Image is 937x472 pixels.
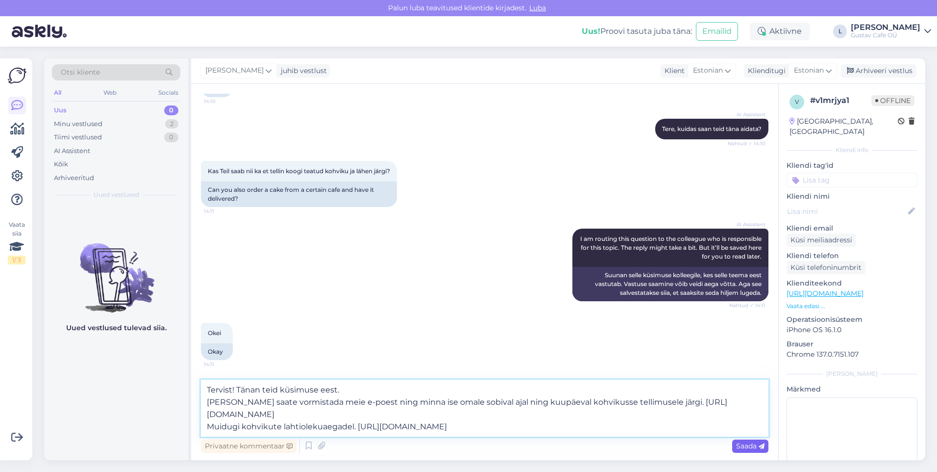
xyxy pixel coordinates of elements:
p: Kliendi tag'id [787,160,917,171]
input: Lisa tag [787,173,917,187]
span: Okei [208,329,221,337]
div: Arhiveeritud [54,173,94,183]
span: v [795,98,799,105]
p: Operatsioonisüsteem [787,315,917,325]
span: Kas Teil saab nii ka et tellin koogi teatud kohviku ja láhen járgi? [208,167,390,175]
button: Emailid [696,22,738,41]
div: L [833,25,847,38]
span: 14:11 [204,208,241,215]
div: 2 [165,119,178,129]
p: Märkmed [787,384,917,394]
div: Küsi meiliaadressi [787,234,856,247]
div: Vaata siia [8,220,25,264]
div: Tiimi vestlused [54,132,102,142]
span: Tere, kuidas saan teid täna aidata? [662,125,762,132]
div: Aktiivne [750,23,810,40]
div: Socials [156,86,180,99]
div: [GEOGRAPHIC_DATA], [GEOGRAPHIC_DATA] [789,116,898,137]
span: AI Assistent [729,221,765,228]
div: 0 [164,105,178,115]
span: Saada [736,442,764,450]
div: [PERSON_NAME] [787,369,917,378]
span: Nähtud ✓ 14:11 [729,302,765,309]
div: Gustav Cafe OÜ [851,31,920,39]
span: AI Assistent [729,111,765,118]
div: AI Assistent [54,146,90,156]
div: Okay [201,343,233,360]
img: Askly Logo [8,66,26,85]
div: Klienditugi [744,66,786,76]
div: Uus [54,105,67,115]
span: Offline [871,95,914,106]
div: Kliendi info [787,146,917,155]
b: Uus! [582,26,600,36]
p: Kliendi email [787,223,917,234]
div: Küsi telefoninumbrit [787,261,865,274]
img: No chats [44,226,188,314]
div: # v1mrjya1 [810,95,871,106]
div: [PERSON_NAME] [851,24,920,31]
div: Arhiveeri vestlus [841,64,916,78]
div: 0 [164,132,178,142]
span: [PERSON_NAME] [205,65,264,76]
a: [PERSON_NAME]Gustav Cafe OÜ [851,24,931,39]
div: Minu vestlused [54,119,102,129]
a: [URL][DOMAIN_NAME] [787,289,863,298]
p: Kliendi telefon [787,251,917,261]
div: Suunan selle küsimuse kolleegile, kes selle teema eest vastutab. Vastuse saamine võib veidi aega ... [572,267,768,301]
div: Web [101,86,119,99]
div: juhib vestlust [277,66,327,76]
span: I am routing this question to the colleague who is responsible for this topic. The reply might ta... [580,235,763,260]
span: Estonian [693,65,723,76]
div: Klient [661,66,685,76]
div: Can you also order a cake from a certain cafe and have it delivered? [201,182,397,207]
p: Vaata edasi ... [787,302,917,311]
span: Luba [526,3,549,12]
textarea: Tervist! Tänan teid küsimuse eest. [PERSON_NAME] saate vormistada meie e-poest ning minna ise oma... [201,380,768,437]
p: Kliendi nimi [787,191,917,202]
div: Proovi tasuta juba täna: [582,26,692,37]
div: Privaatne kommentaar [201,440,296,453]
span: 14:11 [204,361,241,368]
p: Uued vestlused tulevad siia. [66,323,167,333]
span: 14:10 [204,98,241,105]
p: Brauser [787,339,917,349]
div: All [52,86,63,99]
p: Klienditeekond [787,278,917,288]
span: Estonian [794,65,824,76]
div: Kõik [54,159,68,169]
span: Otsi kliente [61,67,100,78]
span: Nähtud ✓ 14:10 [728,140,765,147]
input: Lisa nimi [787,206,906,217]
span: Uued vestlused [94,190,139,199]
p: Chrome 137.0.7151.107 [787,349,917,360]
div: 1 / 3 [8,256,25,264]
p: iPhone OS 16.1.0 [787,325,917,335]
